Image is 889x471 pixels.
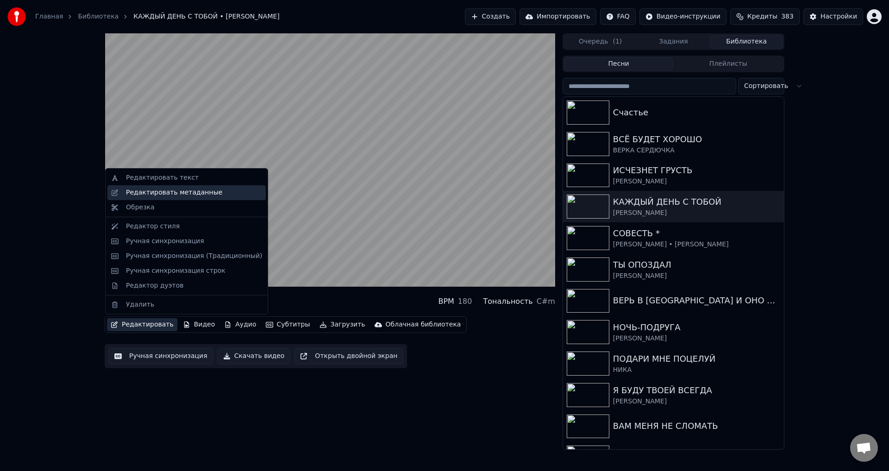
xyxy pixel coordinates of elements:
[613,352,780,365] div: ПОДАРИ МНЕ ПОЦЕЛУЙ
[613,321,780,334] div: НОЧЬ-ПОДРУГА
[613,420,780,433] div: ВАМ МЕНЯ НЕ СЛОМАТЬ
[108,348,213,364] button: Ручная синхронизация
[520,8,596,25] button: Импортировать
[747,12,777,21] span: Кредиты
[483,296,532,307] div: Тональность
[294,348,403,364] button: Открыть двойной экран
[613,384,780,397] div: Я БУДУ ТВОЕЙ ВСЕГДА
[126,222,180,231] div: Редактор стиля
[613,446,780,459] div: НЕ НАДО БОЯТЬСЯ
[126,173,199,182] div: Редактировать текст
[673,57,783,71] button: Плейлисты
[613,294,780,307] div: ВЕРЬ В [GEOGRAPHIC_DATA] И ОНО ПРИДЁТ
[35,12,280,21] nav: breadcrumb
[537,296,555,307] div: C#m
[613,258,780,271] div: ТЫ ОПОЗДАЛ
[613,240,780,249] div: [PERSON_NAME] • [PERSON_NAME]
[710,35,783,49] button: Библиотека
[78,12,119,21] a: Библиотека
[220,318,260,331] button: Аудио
[637,35,710,49] button: Задания
[613,164,780,177] div: ИСЧЕЗНЕТ ГРУСТЬ
[217,348,291,364] button: Скачать видео
[458,296,472,307] div: 180
[564,57,674,71] button: Песни
[126,251,262,261] div: Ручная синхронизация (Традиционный)
[730,8,800,25] button: Кредиты383
[613,146,780,155] div: ВЕРКА СЕРДЮЧКА
[179,318,219,331] button: Видео
[564,35,637,49] button: Очередь
[438,296,454,307] div: BPM
[105,290,225,303] div: КАЖДЫЙ ДЕНЬ С ТОБОЙ
[126,281,183,290] div: Редактор дуэтов
[600,8,636,25] button: FAQ
[613,195,780,208] div: КАЖДЫЙ ДЕНЬ С ТОБОЙ
[613,271,780,281] div: [PERSON_NAME]
[126,203,155,212] div: Обрезка
[613,334,780,343] div: [PERSON_NAME]
[7,7,26,26] img: youka
[613,208,780,218] div: [PERSON_NAME]
[105,303,225,313] div: [PERSON_NAME]
[613,397,780,406] div: [PERSON_NAME]
[35,12,63,21] a: Главная
[126,188,222,197] div: Редактировать метаданные
[386,320,461,329] div: Облачная библиотека
[613,365,780,375] div: НИКА
[107,318,177,331] button: Редактировать
[262,318,314,331] button: Субтитры
[639,8,726,25] button: Видео-инструкции
[126,237,204,246] div: Ручная синхронизация
[850,434,878,462] div: Открытый чат
[613,133,780,146] div: ВСЁ БУДЕТ ХОРОШО
[465,8,516,25] button: Создать
[803,8,863,25] button: Настройки
[613,37,622,46] span: ( 1 )
[133,12,280,21] span: КАЖДЫЙ ДЕНЬ С ТОБОЙ • [PERSON_NAME]
[126,266,225,276] div: Ручная синхронизация строк
[316,318,369,331] button: Загрузить
[613,177,780,186] div: [PERSON_NAME]
[781,12,794,21] span: 383
[744,82,788,91] span: Сортировать
[613,106,780,119] div: Счастье
[820,12,857,21] div: Настройки
[613,227,780,240] div: СОВЕСТЬ *
[126,300,154,309] div: Удалить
